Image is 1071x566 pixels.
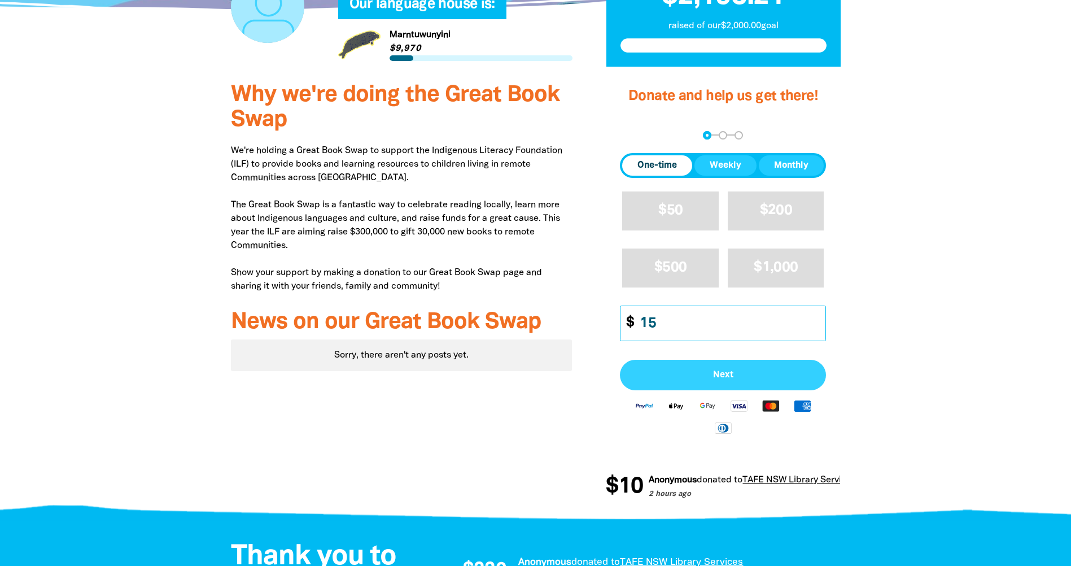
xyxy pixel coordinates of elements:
[231,144,572,293] p: We're holding a Great Book Swap to support the Indigenous Literacy Foundation (ILF) to provide bo...
[632,306,825,341] input: Enter custom amount
[628,399,660,412] img: Paypal logo
[658,204,683,217] span: $50
[710,159,741,172] span: Weekly
[723,399,755,412] img: Visa logo
[675,476,721,484] span: donated to
[719,131,727,140] button: Navigate to step 2 of 3 to enter your details
[620,153,826,178] div: Donation frequency
[703,131,711,140] button: Navigate to step 1 of 3 to enter your donation amount
[721,476,834,484] a: TAFE NSW Library Services
[759,155,824,176] button: Monthly
[637,159,677,172] span: One-time
[622,191,719,230] button: $50
[660,399,692,412] img: Apple Pay logo
[620,390,826,443] div: Available payment methods
[754,261,798,274] span: $1,000
[622,155,692,176] button: One-time
[755,399,786,412] img: Mastercard logo
[786,399,818,412] img: American Express logo
[606,469,840,505] div: Donation stream
[728,191,824,230] button: $200
[632,371,814,380] span: Next
[231,310,572,335] h3: News on our Great Book Swap
[728,249,824,288] button: $1,000
[622,249,719,288] button: $500
[627,489,834,500] p: 2 hours ago
[692,399,723,412] img: Google Pay logo
[735,131,743,140] button: Navigate to step 3 of 3 to enter your payment details
[620,360,826,390] button: Pay with Credit Card
[231,339,572,371] div: Paginated content
[620,19,827,33] p: raised of our $2,000.00 goal
[627,476,675,484] em: Anonymous
[774,159,808,172] span: Monthly
[584,476,622,498] span: $10
[338,8,572,15] h6: My Team
[231,339,572,371] div: Sorry, there aren't any posts yet.
[231,85,559,130] span: Why we're doing the Great Book Swap
[760,204,792,217] span: $200
[707,421,739,434] img: Diners Club logo
[620,306,634,341] span: $
[628,90,818,103] span: Donate and help us get there!
[694,155,757,176] button: Weekly
[654,261,687,274] span: $500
